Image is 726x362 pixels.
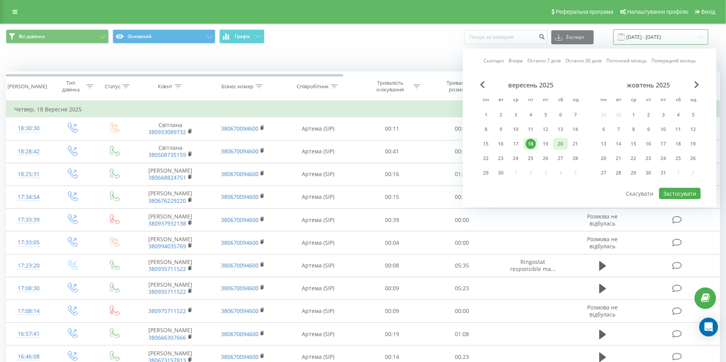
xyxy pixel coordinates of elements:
div: сб 6 вер 2025 р. [553,109,568,121]
div: 27 [599,168,609,178]
div: пн 6 жовт 2025 р. [596,124,611,135]
span: Вихід [702,9,715,15]
input: Пошук за номером [464,30,547,44]
td: [PERSON_NAME] [134,277,207,300]
div: чт 9 жовт 2025 р. [641,124,656,135]
div: ср 24 вер 2025 р. [509,153,524,164]
div: 1 [629,110,639,120]
div: Клієнт [158,83,173,90]
div: нд 5 жовт 2025 р. [686,109,701,121]
a: Поточний місяць [606,57,647,64]
div: пт 26 вер 2025 р. [538,153,553,164]
div: 26 [688,153,699,164]
a: 380937932138 [149,220,186,227]
abbr: п’ятниця [540,95,552,106]
div: 9 [644,124,654,135]
div: 25 [526,153,536,164]
div: жовтень 2025 [596,81,701,89]
div: 20 [599,153,609,164]
div: Співробітник [297,83,329,90]
div: 28 [614,168,624,178]
div: Open Intercom Messenger [699,318,718,337]
td: [PERSON_NAME] [134,254,207,277]
div: нд 14 вер 2025 р. [568,124,583,135]
div: 6 [556,110,566,120]
div: 26 [541,153,551,164]
span: Next Month [695,81,699,88]
div: 18:25:31 [14,167,43,182]
td: Артема (SIP) [279,163,358,186]
div: пн 13 жовт 2025 р. [596,138,611,150]
a: 380994035769 [149,242,186,250]
div: 15 [481,139,491,149]
span: Розмова не відбулась [587,304,618,318]
div: пт 10 жовт 2025 р. [656,124,671,135]
div: вт 7 жовт 2025 р. [611,124,626,135]
td: 00:00 [427,231,497,254]
div: 12 [541,124,551,135]
div: пт 3 жовт 2025 р. [656,109,671,121]
div: 29 [629,168,639,178]
abbr: середа [628,95,640,106]
td: 00:09 [358,300,427,322]
span: Розмова не відбулась [587,213,618,227]
td: 05:35 [427,254,497,277]
div: вт 28 жовт 2025 р. [611,167,626,179]
a: 380670094600 [221,239,259,246]
a: 380933089732 [149,128,186,136]
div: 27 [556,153,566,164]
div: 16 [644,139,654,149]
div: ср 1 жовт 2025 р. [626,109,641,121]
div: 28 [571,153,581,164]
a: 380670094600 [221,353,259,360]
div: ср 17 вер 2025 р. [509,138,524,150]
span: Налаштування профілю [627,9,688,15]
td: Четвер, 18 Вересня 2025 [6,102,720,117]
div: 17 [659,139,669,149]
td: 05:23 [427,277,497,300]
a: 380975711522 [149,307,186,315]
td: 00:15 [358,186,427,208]
div: 8 [629,124,639,135]
div: пт 19 вер 2025 р. [538,138,553,150]
div: вт 21 жовт 2025 р. [611,153,626,164]
div: вт 23 вер 2025 р. [494,153,509,164]
a: 380670094600 [221,284,259,292]
div: ср 22 жовт 2025 р. [626,153,641,164]
a: 380670094600 [221,147,259,155]
div: чт 18 вер 2025 р. [524,138,538,150]
div: чт 11 вер 2025 р. [524,124,538,135]
td: 00:39 [358,209,427,231]
div: 22 [629,153,639,164]
td: [PERSON_NAME] [134,209,207,231]
div: 22 [481,153,491,164]
div: 17 [511,139,521,149]
td: [PERSON_NAME] [134,163,207,186]
a: 380676229220 [149,197,186,204]
div: чт 25 вер 2025 р. [524,153,538,164]
div: пн 8 вер 2025 р. [479,124,494,135]
span: Реферальна програма [556,9,614,15]
div: нд 26 жовт 2025 р. [686,153,701,164]
a: Вчора [509,57,523,64]
td: 00:41 [358,140,427,163]
div: Статус [105,83,120,90]
div: 30 [644,168,654,178]
td: 00:19 [427,140,497,163]
div: 16 [496,139,506,149]
td: 00:04 [358,231,427,254]
div: ср 15 жовт 2025 р. [626,138,641,150]
td: 00:00 [427,209,497,231]
td: Артема (SIP) [279,300,358,322]
div: 16:57:41 [14,326,43,342]
abbr: понеділок [598,95,610,106]
td: Світлана [134,117,207,140]
div: 21 [571,139,581,149]
div: 6 [599,124,609,135]
div: 11 [526,124,536,135]
div: 12 [688,124,699,135]
a: Попередній місяць [651,57,696,64]
div: 3 [659,110,669,120]
abbr: четвер [643,95,655,106]
div: ср 3 вер 2025 р. [509,109,524,121]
